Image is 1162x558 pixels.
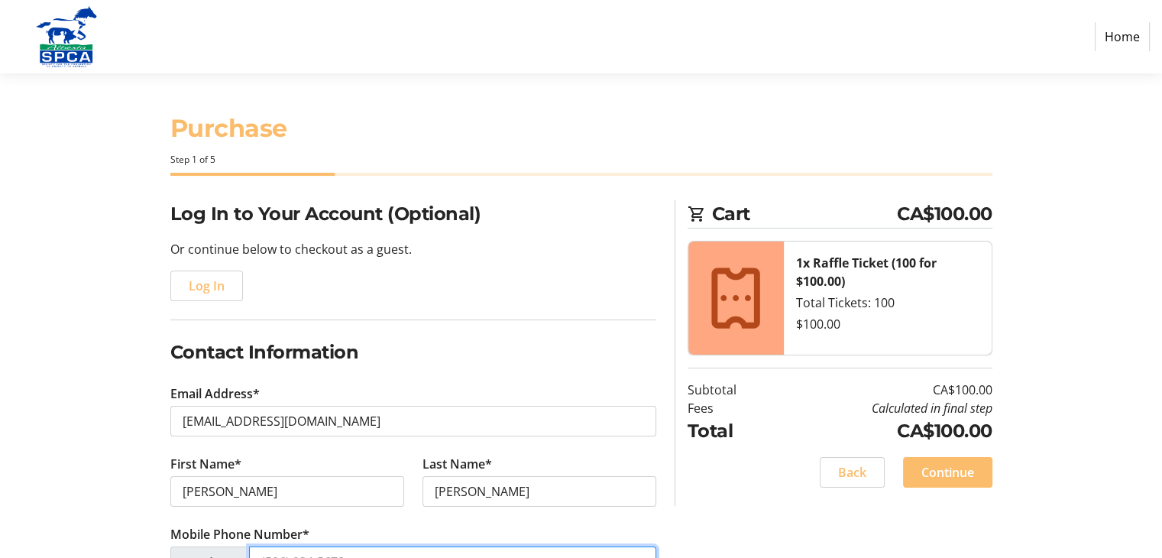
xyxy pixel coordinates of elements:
[796,294,979,312] div: Total Tickets: 100
[712,200,898,228] span: Cart
[775,381,992,399] td: CA$100.00
[170,384,260,403] label: Email Address*
[12,6,121,67] img: Alberta SPCA's Logo
[170,525,309,543] label: Mobile Phone Number*
[170,153,992,167] div: Step 1 of 5
[688,417,775,445] td: Total
[170,339,656,366] h2: Contact Information
[170,200,656,228] h2: Log In to Your Account (Optional)
[897,200,992,228] span: CA$100.00
[170,240,656,258] p: Or continue below to checkout as a guest.
[775,417,992,445] td: CA$100.00
[796,315,979,333] div: $100.00
[838,463,866,482] span: Back
[422,455,492,473] label: Last Name*
[903,457,992,488] button: Continue
[688,399,775,417] td: Fees
[796,255,937,290] strong: 1x Raffle Ticket (100 for $100.00)
[170,110,992,147] h1: Purchase
[921,463,974,482] span: Continue
[775,399,992,417] td: Calculated in final step
[1095,22,1150,51] a: Home
[170,455,241,473] label: First Name*
[688,381,775,399] td: Subtotal
[170,271,243,301] button: Log In
[189,277,225,295] span: Log In
[820,457,885,488] button: Back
